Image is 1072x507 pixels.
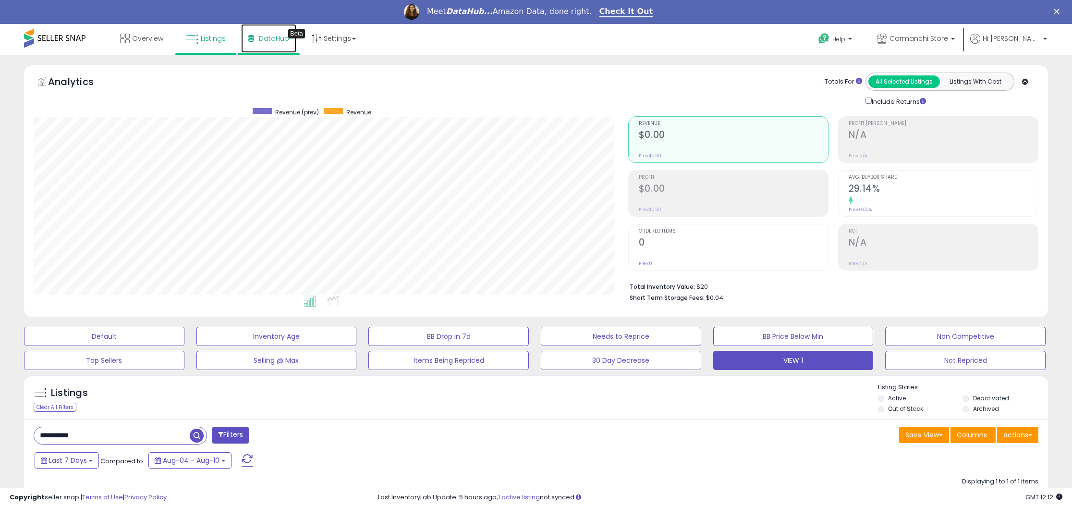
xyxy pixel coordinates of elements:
[973,394,1009,402] label: Deactivated
[639,237,828,250] h2: 0
[630,283,695,291] b: Total Inventory Value:
[849,183,1038,196] h2: 29.14%
[241,24,296,53] a: DataHub
[888,394,906,402] label: Active
[275,108,319,116] span: Revenue (prev)
[962,477,1038,486] div: Displaying 1 to 1 of 1 items
[124,493,167,502] a: Privacy Policy
[179,24,233,53] a: Listings
[163,456,219,465] span: Aug-04 - Aug-10
[35,452,99,469] button: Last 7 Days
[870,24,962,55] a: Carmanchi Store
[849,129,1038,142] h2: N/A
[888,405,923,413] label: Out of Stock
[259,34,289,43] span: DataHub
[899,427,949,443] button: Save View
[48,75,112,91] h5: Analytics
[100,457,145,466] span: Compared to:
[811,25,862,55] a: Help
[889,34,948,43] span: Carmanchi Store
[10,493,167,502] div: seller snap | |
[849,237,1038,250] h2: N/A
[196,351,357,370] button: Selling @ Max
[858,96,938,107] div: Include Returns
[541,351,701,370] button: 30 Day Decrease
[878,383,1048,392] p: Listing States:
[368,327,529,346] button: BB Drop in 7d
[825,77,862,87] div: Totals For
[639,260,652,266] small: Prev: 0
[201,34,226,43] span: Listings
[630,280,1031,292] li: $20
[885,351,1046,370] button: Not Repriced
[639,183,828,196] h2: $0.00
[113,24,171,53] a: Overview
[849,229,1038,234] span: ROI
[885,327,1046,346] button: Non Competitive
[34,403,76,412] div: Clear All Filters
[818,33,830,45] i: Get Help
[639,121,828,126] span: Revenue
[498,493,540,502] a: 1 active listing
[541,327,701,346] button: Needs to Reprice
[305,24,363,53] a: Settings
[973,405,999,413] label: Archived
[51,386,88,400] h5: Listings
[849,121,1038,126] span: Profit [PERSON_NAME]
[346,108,371,116] span: Revenue
[950,427,996,443] button: Columns
[132,34,163,43] span: Overview
[427,7,592,16] div: Meet Amazon Data, done right.
[1054,9,1063,14] div: Close
[196,327,357,346] button: Inventory Age
[378,493,1062,502] div: Last InventoryLab Update: 5 hours ago, not synced.
[639,129,828,142] h2: $0.00
[849,260,867,266] small: Prev: N/A
[957,430,987,440] span: Columns
[212,427,249,444] button: Filters
[706,293,723,302] span: $0.04
[368,351,529,370] button: Items Being Repriced
[446,7,493,16] i: DataHub...
[868,75,940,88] button: All Selected Listings
[639,207,661,212] small: Prev: $0.00
[288,29,305,38] div: Tooltip anchor
[639,153,661,159] small: Prev: $0.00
[639,229,828,234] span: Ordered Items
[983,34,1040,43] span: Hi [PERSON_NAME]
[148,452,231,469] button: Aug-04 - Aug-10
[970,34,1047,55] a: Hi [PERSON_NAME]
[832,35,845,43] span: Help
[997,427,1038,443] button: Actions
[599,7,653,17] a: Check It Out
[1025,493,1062,502] span: 2025-08-18 12:12 GMT
[713,351,874,370] button: VIEW 1
[939,75,1011,88] button: Listings With Cost
[849,207,872,212] small: Prev: 0.00%
[24,351,184,370] button: Top Sellers
[639,175,828,180] span: Profit
[49,456,87,465] span: Last 7 Days
[849,175,1038,180] span: Avg. Buybox Share
[630,294,705,302] b: Short Term Storage Fees:
[713,327,874,346] button: BB Price Below Min
[82,493,123,502] a: Terms of Use
[404,4,419,20] img: Profile image for Georgie
[10,493,45,502] strong: Copyright
[849,153,867,159] small: Prev: N/A
[24,327,184,346] button: Default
